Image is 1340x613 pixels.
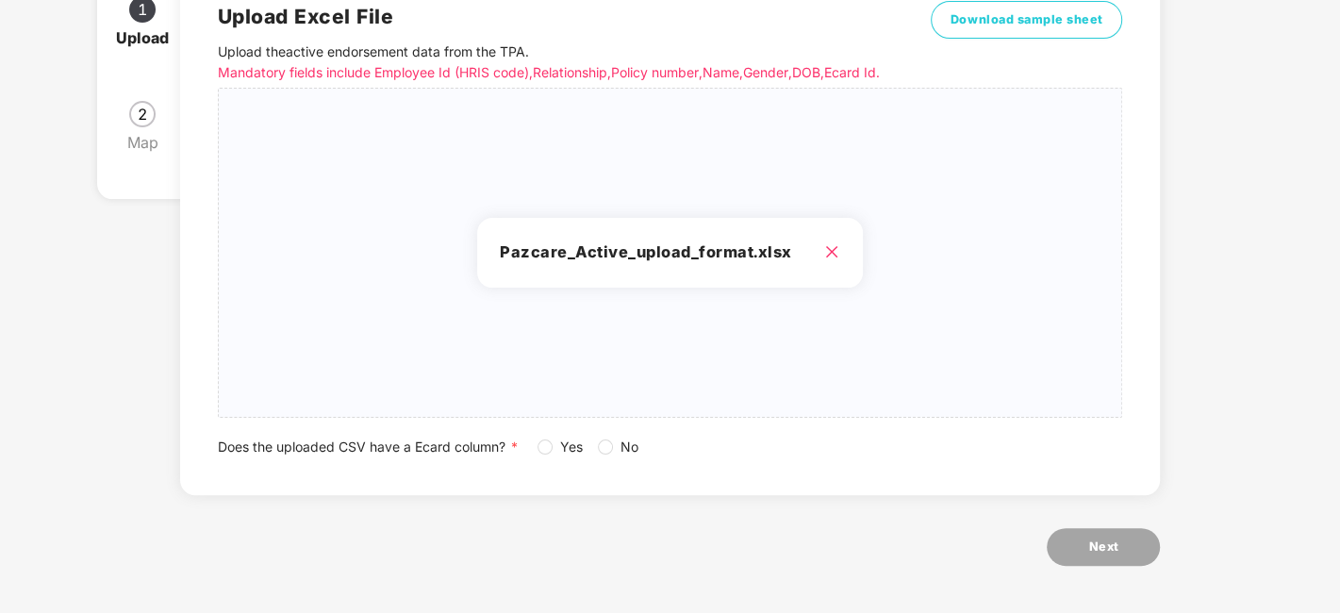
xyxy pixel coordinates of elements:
[931,1,1123,39] button: Download sample sheet
[127,127,174,157] div: Map
[138,107,147,122] span: 2
[500,240,839,265] h3: Pazcare_Active_upload_format.xlsx
[218,41,897,83] p: Upload the active endorsement data from the TPA .
[218,437,1123,457] div: Does the uploaded CSV have a Ecard column?
[116,23,184,53] div: Upload
[138,2,147,17] span: 1
[553,437,590,457] span: Yes
[219,89,1122,417] span: Pazcare_Active_upload_format.xlsx close
[951,10,1103,29] span: Download sample sheet
[613,437,646,457] span: No
[218,1,897,32] h2: Upload Excel File
[218,62,897,83] p: Mandatory fields include Employee Id (HRIS code), Relationship, Policy number, Name, Gender, DOB,...
[824,244,839,259] span: close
